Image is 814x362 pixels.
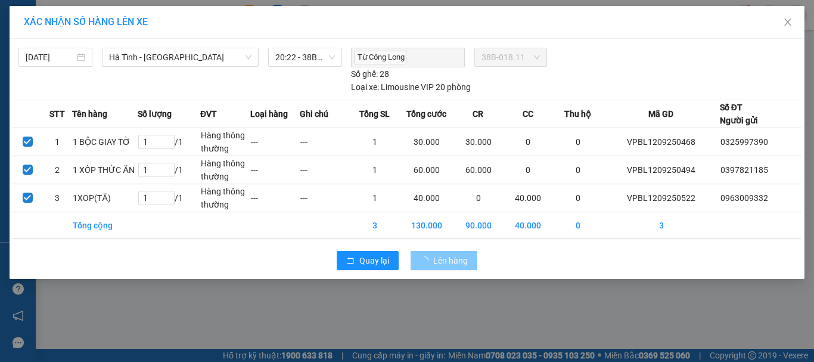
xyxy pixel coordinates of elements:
[350,184,400,212] td: 1
[603,156,720,184] td: VPBL1209250494
[138,107,172,120] span: Số lượng
[523,107,533,120] span: CC
[72,107,107,120] span: Tên hàng
[15,86,178,126] b: GỬI : VP [GEOGRAPHIC_DATA]
[473,107,483,120] span: CR
[250,107,288,120] span: Loại hàng
[300,156,350,184] td: ---
[111,44,498,59] li: Hotline: 1900252555
[72,128,137,156] td: 1 BỘC GIAY TỜ
[42,184,72,212] td: 3
[433,254,468,267] span: Lên hàng
[453,156,504,184] td: 60.000
[720,165,768,175] span: 0397821185
[138,156,200,184] td: / 1
[350,212,400,239] td: 3
[138,184,200,212] td: / 1
[359,107,390,120] span: Tổng SL
[553,212,603,239] td: 0
[481,48,540,66] span: 38B-018.11
[24,16,148,27] span: XÁC NHẬN SỐ HÀNG LÊN XE
[350,156,400,184] td: 1
[411,251,477,270] button: Lên hàng
[250,184,300,212] td: ---
[200,184,250,212] td: Hàng thông thường
[453,184,504,212] td: 0
[138,128,200,156] td: / 1
[720,137,768,147] span: 0325997390
[245,54,252,61] span: down
[453,128,504,156] td: 30.000
[200,128,250,156] td: Hàng thông thường
[300,184,350,212] td: ---
[42,156,72,184] td: 2
[26,51,74,64] input: 12/09/2025
[351,67,378,81] span: Số ghế:
[72,212,137,239] td: Tổng cộng
[351,67,389,81] div: 28
[300,107,328,120] span: Ghi chú
[603,128,720,156] td: VPBL1209250468
[109,48,251,66] span: Hà Tĩnh - Hà Nội
[771,6,804,39] button: Close
[400,156,453,184] td: 60.000
[406,107,446,120] span: Tổng cước
[300,128,350,156] td: ---
[453,212,504,239] td: 90.000
[250,156,300,184] td: ---
[420,256,433,265] span: loading
[720,101,758,127] div: Số ĐT Người gửi
[42,128,72,156] td: 1
[504,128,554,156] td: 0
[603,212,720,239] td: 3
[564,107,591,120] span: Thu hộ
[504,184,554,212] td: 40.000
[351,81,379,94] span: Loại xe:
[200,107,217,120] span: ĐVT
[400,184,453,212] td: 40.000
[250,128,300,156] td: ---
[504,212,554,239] td: 40.000
[783,17,793,27] span: close
[504,156,554,184] td: 0
[346,256,355,266] span: rollback
[72,156,137,184] td: 1 XỐP THỨC ĂN
[200,156,250,184] td: Hàng thông thường
[648,107,673,120] span: Mã GD
[400,212,453,239] td: 130.000
[15,15,74,75] img: logo.jpg
[275,48,335,66] span: 20:22 - 38B-018.11
[553,128,603,156] td: 0
[720,193,768,203] span: 0963009332
[553,184,603,212] td: 0
[553,156,603,184] td: 0
[603,184,720,212] td: VPBL1209250522
[351,81,471,94] div: Limousine VIP 20 phòng
[359,254,389,267] span: Quay lại
[350,128,400,156] td: 1
[49,107,65,120] span: STT
[354,51,406,64] span: Từ Công Long
[72,184,137,212] td: 1XOP(TĂ)
[400,128,453,156] td: 30.000
[337,251,399,270] button: rollbackQuay lại
[111,29,498,44] li: Cổ Đạm, xã [GEOGRAPHIC_DATA], [GEOGRAPHIC_DATA]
